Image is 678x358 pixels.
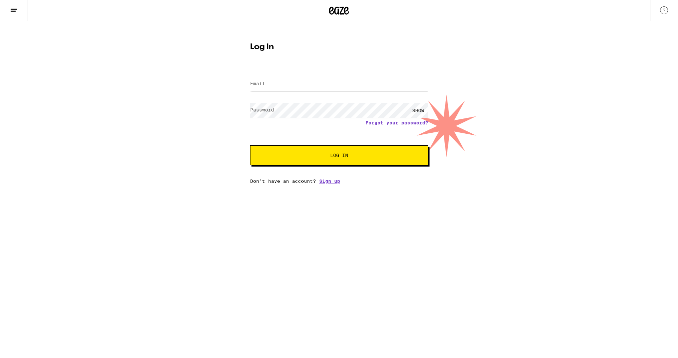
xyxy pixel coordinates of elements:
div: SHOW [408,103,428,118]
button: Log In [250,145,428,165]
input: Email [250,77,428,92]
h1: Log In [250,43,428,51]
span: Hi. Need any help? [4,5,48,10]
a: Sign up [319,179,340,184]
label: Email [250,81,265,86]
label: Password [250,107,274,112]
span: Log In [330,153,348,158]
a: Forgot your password? [365,120,428,125]
div: Don't have an account? [250,179,428,184]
